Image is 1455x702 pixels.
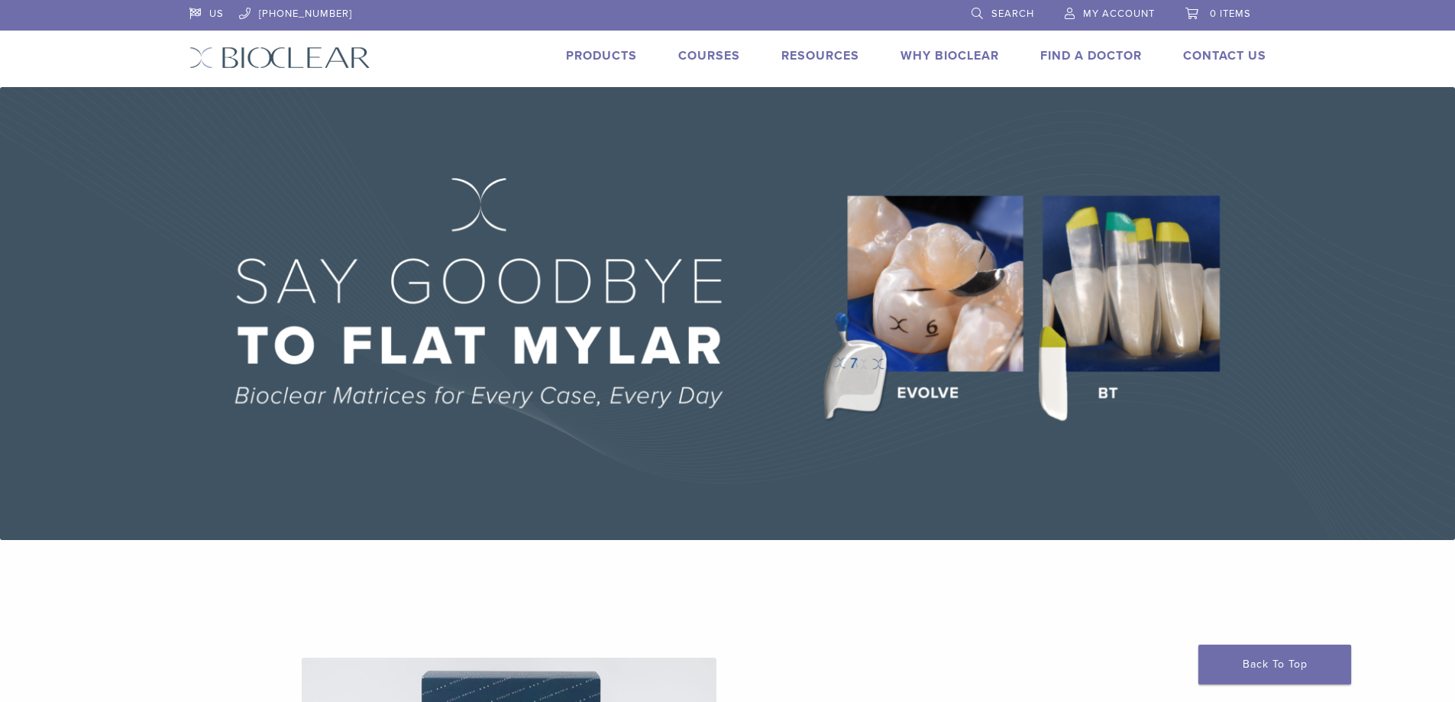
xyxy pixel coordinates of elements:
[900,48,999,63] a: Why Bioclear
[678,48,740,63] a: Courses
[1183,48,1266,63] a: Contact Us
[1083,8,1155,20] span: My Account
[1198,645,1351,684] a: Back To Top
[566,48,637,63] a: Products
[189,47,370,69] img: Bioclear
[1040,48,1142,63] a: Find A Doctor
[991,8,1034,20] span: Search
[1210,8,1251,20] span: 0 items
[781,48,859,63] a: Resources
